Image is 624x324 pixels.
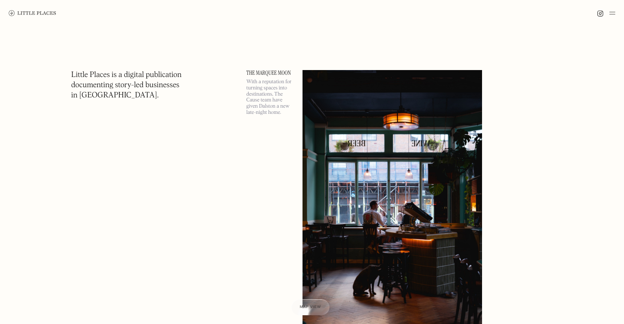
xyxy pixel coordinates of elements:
[246,70,294,76] a: The Marquee Moon
[300,305,321,309] span: Map view
[246,79,294,116] p: With a reputation for turning spaces into destinations, The Cause team have given Dalston a new l...
[291,299,330,315] a: Map view
[71,70,182,101] h1: Little Places is a digital publication documenting story-led businesses in [GEOGRAPHIC_DATA].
